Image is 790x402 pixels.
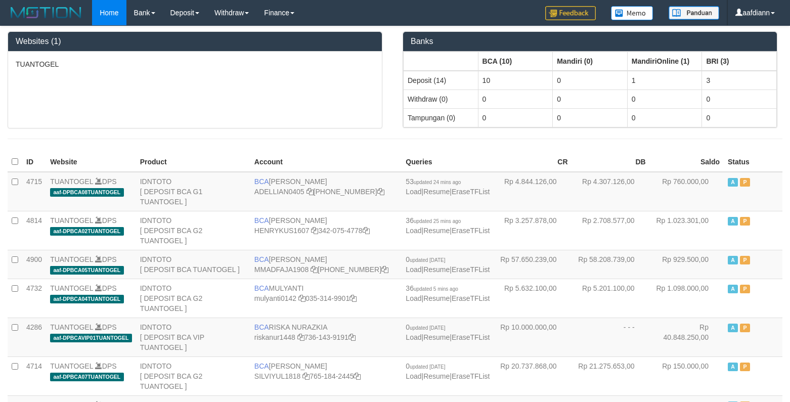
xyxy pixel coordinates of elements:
[572,250,650,279] td: Rp 58.208.739,00
[627,108,702,127] td: 0
[423,294,450,302] a: Resume
[406,188,421,196] a: Load
[404,71,478,90] td: Deposit (14)
[302,372,310,380] a: Copy SILVIYUL1818 to clipboard
[46,250,136,279] td: DPS
[478,71,553,90] td: 10
[406,284,458,292] span: 36
[297,333,304,341] a: Copy riskanur1448 to clipboard
[254,188,304,196] a: ADELLIAN0405
[250,318,402,356] td: RISKA NURAZKIA 736-143-9191
[250,279,402,318] td: MULYANTI 035-314-9901
[414,180,461,185] span: updated 24 mins ago
[740,217,750,226] span: Paused
[50,177,93,186] a: TUANTOGEL
[50,255,93,263] a: TUANTOGEL
[702,71,777,90] td: 3
[423,333,450,341] a: Resume
[406,216,490,235] span: | |
[728,217,738,226] span: Active
[250,211,402,250] td: [PERSON_NAME] 342-075-4778
[16,59,374,69] p: TUANTOGEL
[381,265,388,274] a: Copy 4062282031 to clipboard
[406,255,490,274] span: | |
[740,324,750,332] span: Paused
[22,356,46,395] td: 4714
[627,90,702,108] td: 0
[627,71,702,90] td: 1
[404,108,478,127] td: Tampungan (0)
[423,265,450,274] a: Resume
[136,250,250,279] td: IDNTOTO [ DEPOSIT BCA TUANTOGEL ]
[22,152,46,172] th: ID
[136,211,250,250] td: IDNTOTO [ DEPOSIT BCA G2 TUANTOGEL ]
[452,294,490,302] a: EraseTFList
[410,364,445,370] span: updated [DATE]
[406,227,421,235] a: Load
[136,152,250,172] th: Product
[414,218,461,224] span: updated 25 mins ago
[553,108,628,127] td: 0
[545,6,596,20] img: Feedback.jpg
[406,255,445,263] span: 0
[494,211,572,250] td: Rp 3.257.878,00
[669,6,719,20] img: panduan.png
[46,211,136,250] td: DPS
[452,265,490,274] a: EraseTFList
[572,279,650,318] td: Rp 5.201.100,00
[254,284,269,292] span: BCA
[702,52,777,71] th: Group: activate to sort column ascending
[494,356,572,395] td: Rp 20.737.868,00
[50,362,93,370] a: TUANTOGEL
[478,108,553,127] td: 0
[8,5,84,20] img: MOTION_logo.png
[250,152,402,172] th: Account
[478,90,553,108] td: 0
[740,285,750,293] span: Paused
[402,152,494,172] th: Queries
[50,373,123,381] span: aaf-DPBCA07TUANTOGEL
[650,279,724,318] td: Rp 1.098.000,00
[728,363,738,371] span: Active
[250,356,402,395] td: [PERSON_NAME] 765-184-2445
[406,177,461,186] span: 53
[406,323,490,341] span: | |
[478,52,553,71] th: Group: activate to sort column ascending
[50,323,93,331] a: TUANTOGEL
[348,333,356,341] a: Copy 7361439191 to clipboard
[572,152,650,172] th: DB
[404,90,478,108] td: Withdraw (0)
[728,324,738,332] span: Active
[494,172,572,211] td: Rp 4.844.126,00
[423,188,450,196] a: Resume
[452,227,490,235] a: EraseTFList
[452,188,490,196] a: EraseTFList
[572,211,650,250] td: Rp 2.708.577,00
[572,318,650,356] td: - - -
[298,294,305,302] a: Copy mulyanti0142 to clipboard
[410,257,445,263] span: updated [DATE]
[627,52,702,71] th: Group: activate to sort column ascending
[728,256,738,264] span: Active
[553,52,628,71] th: Group: activate to sort column ascending
[50,188,123,197] span: aaf-DPBCA08TUANTOGEL
[553,90,628,108] td: 0
[254,177,269,186] span: BCA
[406,333,421,341] a: Load
[363,227,370,235] a: Copy 3420754778 to clipboard
[16,37,374,46] h3: Websites (1)
[50,295,123,303] span: aaf-DPBCA04TUANTOGEL
[250,172,402,211] td: [PERSON_NAME] [PHONE_NUMBER]
[611,6,653,20] img: Button%20Memo.svg
[254,372,301,380] a: SILVIYUL1818
[254,323,269,331] span: BCA
[254,333,295,341] a: riskanur1448
[22,211,46,250] td: 4814
[22,318,46,356] td: 4286
[50,266,123,275] span: aaf-DPBCA05TUANTOGEL
[702,90,777,108] td: 0
[254,265,309,274] a: MMADFAJA1908
[254,294,296,302] a: mulyanti0142
[50,216,93,225] a: TUANTOGEL
[494,152,572,172] th: CR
